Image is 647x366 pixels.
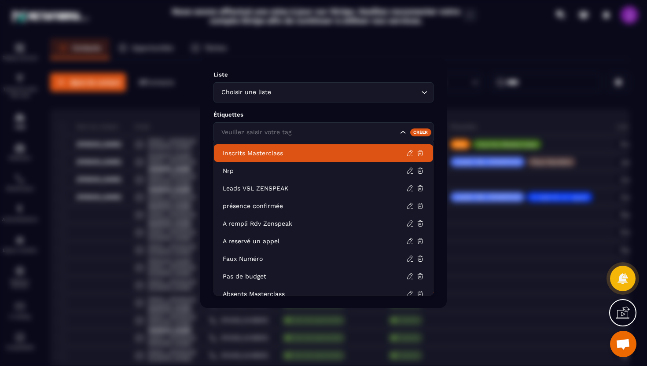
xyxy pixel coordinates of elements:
[213,71,434,78] p: Liste
[219,128,398,137] input: Search for option
[223,201,406,210] p: présence confirmée
[213,122,434,143] div: Search for option
[223,166,406,175] p: Nrp
[223,237,406,245] p: A reservé un appel
[223,219,406,228] p: A rempli Rdv Zenspeak
[223,149,406,157] p: Inscrits Masterclass
[223,254,406,263] p: Faux Numéro
[223,184,406,193] p: Leads VSL ZENSPEAK
[213,111,434,118] p: Étiquettes
[223,272,406,281] p: Pas de budget
[410,128,432,136] div: Créer
[219,88,273,97] span: Choisir une liste
[610,331,636,357] div: Ouvrir le chat
[213,82,434,102] div: Search for option
[223,289,406,298] p: Absents Masterclass
[273,88,419,97] input: Search for option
